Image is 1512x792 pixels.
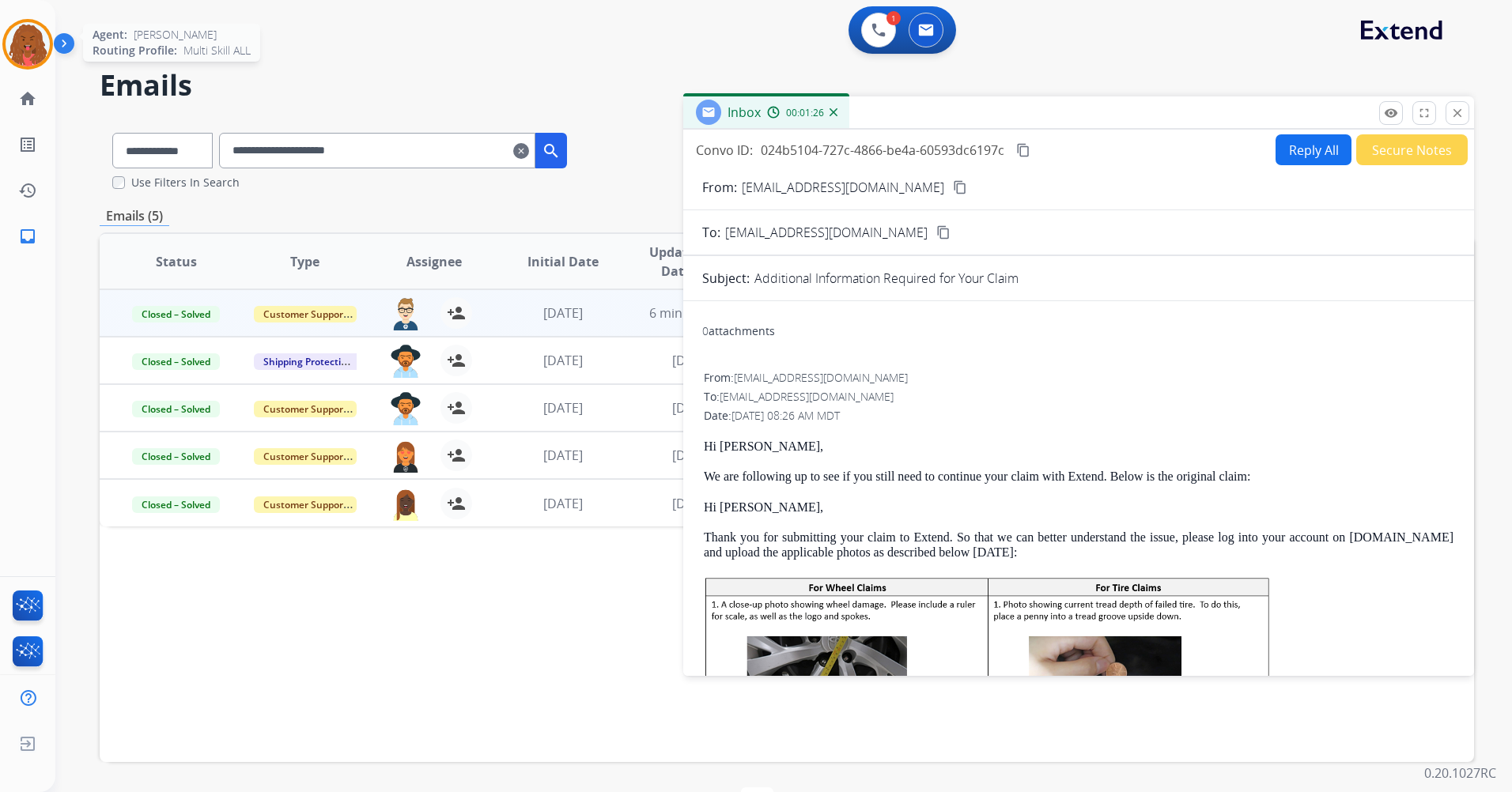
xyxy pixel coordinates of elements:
[725,223,928,242] span: [EMAIL_ADDRESS][DOMAIN_NAME]
[131,175,240,190] label: Use Filters In Search
[527,252,599,271] span: Initial Date
[704,370,1453,386] div: From:
[100,70,1474,101] h2: Emails
[542,141,561,160] mat-icon: search
[720,389,894,404] span: [EMAIL_ADDRESS][DOMAIN_NAME]
[390,297,421,330] img: agent-avatar
[728,104,761,121] span: Inbox
[702,223,720,242] p: To:
[696,141,753,160] p: Convo ID:
[1417,106,1431,120] mat-icon: fullscreen
[702,323,709,338] span: 0
[447,446,466,465] mat-icon: person_add
[786,107,824,119] span: 00:01:26
[731,408,840,423] span: [DATE] 08:26 AM MDT
[761,141,1004,159] span: 024b5104-727c-4866-be4a-60593dc6197c
[132,306,220,322] span: Closed – Solved
[132,401,220,417] span: Closed – Solved
[704,500,1453,515] p: Hi [PERSON_NAME],
[704,408,1453,424] div: Date:
[254,496,357,513] span: Customer Support
[672,352,712,369] span: [DATE]
[254,401,357,417] span: Customer Support
[254,353,362,370] span: Shipping Protection
[183,43,251,58] span: Multi Skill ALL
[543,447,583,464] span: [DATE]
[18,135,37,154] mat-icon: list_alt
[1356,134,1468,165] button: Secure Notes
[672,495,712,512] span: [DATE]
[93,27,127,43] span: Agent:
[543,352,583,369] span: [DATE]
[6,22,50,66] img: avatar
[543,495,583,512] span: [DATE]
[1450,106,1465,120] mat-icon: close
[390,345,421,378] img: agent-avatar
[390,488,421,521] img: agent-avatar
[953,180,967,194] mat-icon: content_copy
[132,353,220,370] span: Closed – Solved
[390,439,421,473] img: agent-avatar
[672,447,712,464] span: [DATE]
[649,304,734,322] span: 6 minutes ago
[742,178,944,197] p: [EMAIL_ADDRESS][DOMAIN_NAME]
[704,389,1453,405] div: To:
[156,252,197,271] span: Status
[734,370,908,385] span: [EMAIL_ADDRESS][DOMAIN_NAME]
[1276,134,1351,165] button: Reply All
[672,399,712,417] span: [DATE]
[447,494,466,513] mat-icon: person_add
[406,252,462,271] span: Assignee
[18,181,37,200] mat-icon: history
[543,304,583,322] span: [DATE]
[447,351,466,370] mat-icon: person_add
[1016,143,1030,157] mat-icon: content_copy
[18,89,37,108] mat-icon: home
[290,252,319,271] span: Type
[543,399,583,417] span: [DATE]
[93,43,177,58] span: Routing Profile:
[254,306,357,322] span: Customer Support
[513,141,529,160] mat-icon: clear
[254,448,357,465] span: Customer Support
[704,439,1453,454] p: Hi [PERSON_NAME],
[134,27,217,43] span: [PERSON_NAME]
[132,448,220,465] span: Closed – Solved
[132,496,220,513] span: Closed – Solved
[390,392,421,425] img: agent-avatar
[936,225,951,239] mat-icon: content_copy
[702,269,750,288] p: Subject:
[702,323,775,339] div: attachments
[886,11,901,25] div: 1
[1424,764,1496,783] p: 0.20.1027RC
[702,178,737,197] p: From:
[447,304,466,322] mat-icon: person_add
[704,530,1453,560] p: Thank you for submitting your claim to Extend. So that we can better understand the issue, please...
[100,206,169,226] p: Emails (5)
[447,398,466,417] mat-icon: person_add
[1384,106,1398,120] mat-icon: remove_red_eye
[754,269,1019,288] p: Additional Information Required for Your Claim
[641,243,712,281] span: Updated Date
[18,227,37,246] mat-icon: inbox
[704,470,1453,484] p: We are following up to see if you still need to continue your claim with Extend. Below is the ori...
